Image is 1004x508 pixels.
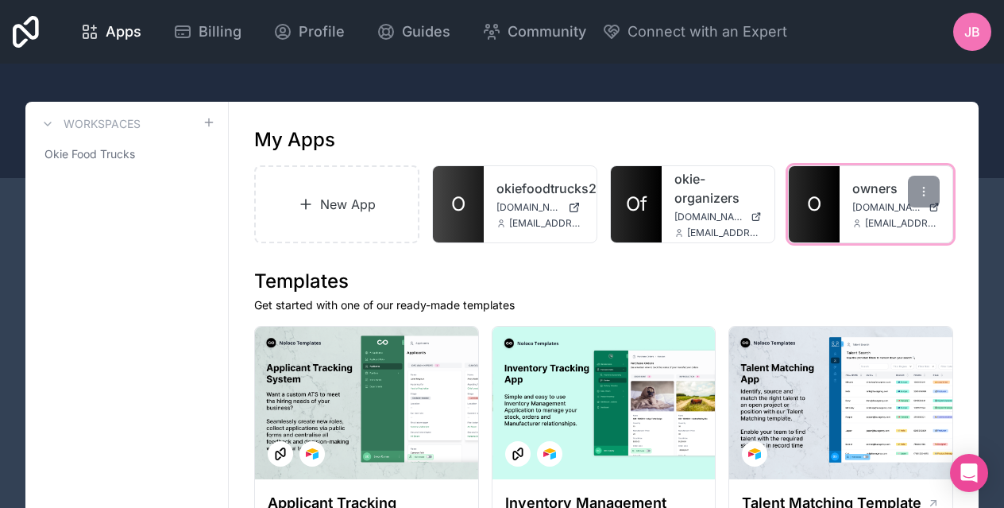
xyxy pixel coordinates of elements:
[38,114,141,134] a: Workspaces
[254,127,335,153] h1: My Apps
[364,14,463,49] a: Guides
[402,21,450,43] span: Guides
[254,165,419,243] a: New App
[38,140,215,169] a: Okie Food Trucks
[44,146,135,162] span: Okie Food Trucks
[106,21,141,43] span: Apps
[508,21,586,43] span: Community
[865,217,940,230] span: [EMAIL_ADDRESS][DOMAIN_NAME]
[509,217,584,230] span: [EMAIL_ADDRESS][DOMAIN_NAME]
[748,448,761,460] img: Airtable Logo
[543,448,556,460] img: Airtable Logo
[674,169,762,207] a: okie-organizers
[496,201,584,214] a: [DOMAIN_NAME]
[261,14,357,49] a: Profile
[852,201,940,214] a: [DOMAIN_NAME]
[496,179,584,198] a: okiefoodtrucks2
[254,269,953,294] h1: Templates
[807,192,821,217] span: O
[160,14,254,49] a: Billing
[626,192,647,217] span: Of
[852,201,922,214] span: [DOMAIN_NAME]
[602,21,787,43] button: Connect with an Expert
[964,22,980,41] span: JB
[687,227,762,239] span: [EMAIL_ADDRESS][DOMAIN_NAME]
[68,14,154,49] a: Apps
[950,454,988,492] div: Open Intercom Messenger
[789,166,840,242] a: O
[306,448,319,460] img: Airtable Logo
[64,116,141,132] h3: Workspaces
[299,21,345,43] span: Profile
[852,179,940,198] a: owners
[627,21,787,43] span: Connect with an Expert
[496,201,562,214] span: [DOMAIN_NAME]
[674,211,744,223] span: [DOMAIN_NAME]
[254,297,953,313] p: Get started with one of our ready-made templates
[469,14,599,49] a: Community
[611,166,662,242] a: Of
[199,21,241,43] span: Billing
[674,211,762,223] a: [DOMAIN_NAME]
[433,166,484,242] a: O
[451,192,465,217] span: O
